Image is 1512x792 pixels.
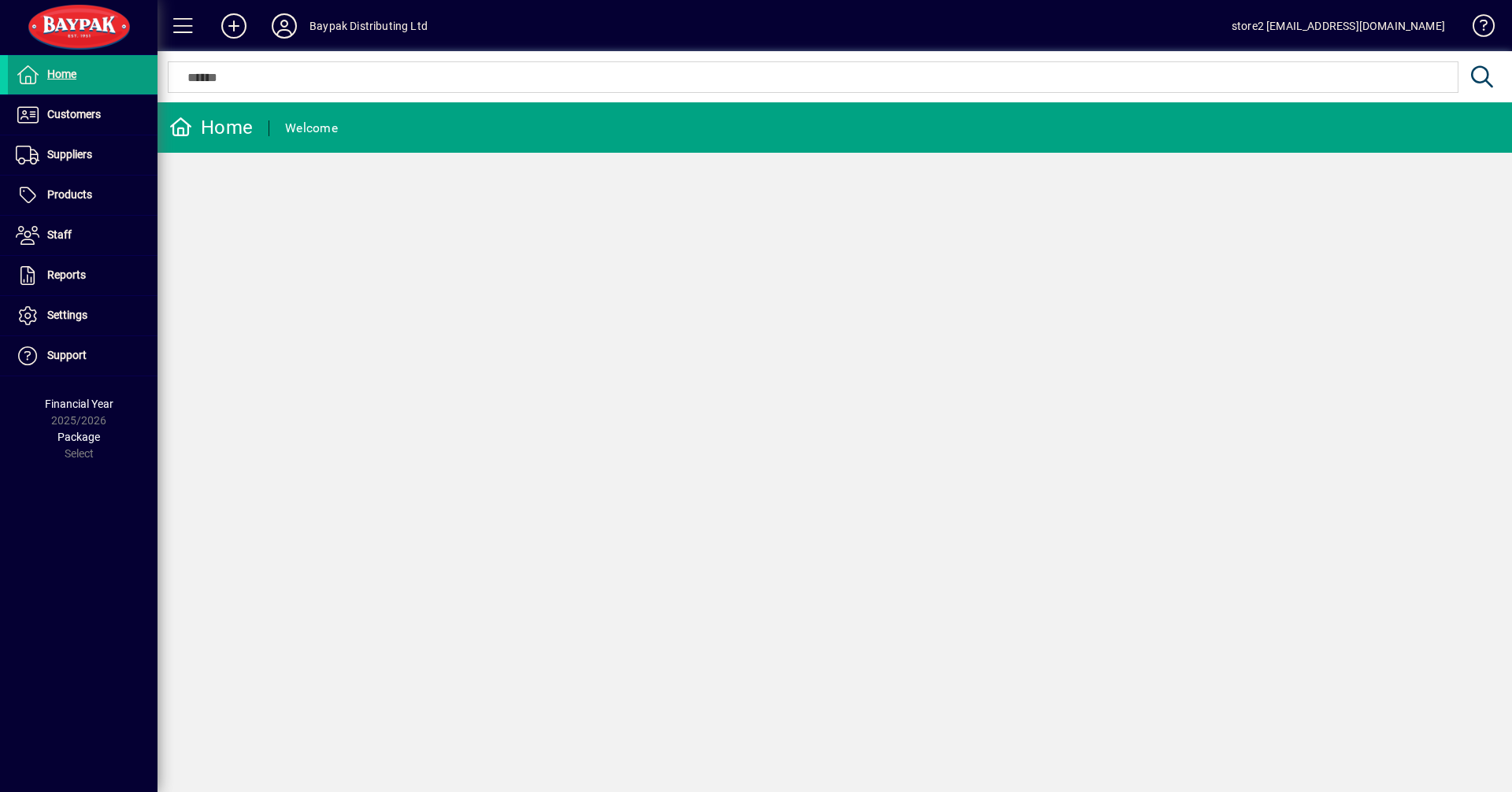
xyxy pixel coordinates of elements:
[1461,3,1492,54] a: Knowledge Base
[8,336,157,376] a: Support
[259,12,309,40] button: Profile
[8,135,157,175] a: Suppliers
[285,116,338,141] div: Welcome
[47,188,92,201] span: Products
[1232,13,1445,39] div: store2 [EMAIL_ADDRESS][DOMAIN_NAME]
[8,296,157,335] a: Settings
[47,68,76,80] span: Home
[57,431,100,443] span: Package
[209,12,259,40] button: Add
[47,108,101,120] span: Customers
[8,256,157,295] a: Reports
[45,398,113,410] span: Financial Year
[8,176,157,215] a: Products
[47,268,86,281] span: Reports
[8,95,157,135] a: Customers
[47,349,87,361] span: Support
[47,148,92,161] span: Suppliers
[169,115,253,140] div: Home
[47,309,87,321] span: Settings
[8,216,157,255] a: Staff
[47,228,72,241] span: Staff
[309,13,428,39] div: Baypak Distributing Ltd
